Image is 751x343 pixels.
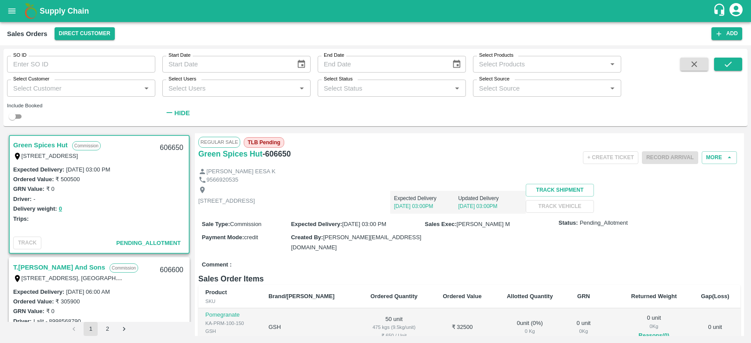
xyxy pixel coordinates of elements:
[501,319,559,336] div: 0 unit ( 0 %)
[479,76,509,83] label: Select Source
[169,52,190,59] label: Start Date
[117,322,131,336] button: Go to next page
[46,308,55,314] label: ₹ 0
[425,221,457,227] label: Sales Exec :
[198,197,255,205] p: [STREET_ADDRESS]
[72,141,101,150] p: Commission
[631,293,677,299] b: Returned Weight
[457,221,510,227] span: [PERSON_NAME] M
[110,263,138,273] p: Commission
[291,234,323,241] label: Created By :
[573,327,594,335] div: 0 Kg
[476,82,604,94] input: Select Source
[7,56,155,73] input: Enter SO ID
[40,7,89,15] b: Supply Chain
[116,240,181,246] span: Pending_Allotment
[291,234,421,250] span: [PERSON_NAME][EMAIL_ADDRESS][DOMAIN_NAME]
[268,293,334,299] b: Brand/[PERSON_NAME]
[642,153,698,161] span: Please dispatch the trip before ending
[263,148,291,160] h6: - 606650
[202,234,244,241] label: Payment Mode :
[100,322,114,336] button: Go to page 2
[33,196,35,202] label: -
[364,323,423,331] div: 475 kgs (9.5kg/unit)
[701,293,729,299] b: Gap(Loss)
[13,298,54,305] label: Ordered Value:
[230,221,262,227] span: Commission
[296,83,308,94] button: Open
[55,27,115,40] button: Select DC
[577,293,590,299] b: GRN
[169,76,196,83] label: Select Users
[458,202,522,210] p: [DATE] 03:00PM
[448,56,465,73] button: Choose date
[458,194,522,202] p: Updated Delivery
[59,204,62,214] button: 0
[13,166,64,173] label: Expected Delivery :
[7,102,155,109] div: Include Booked
[711,27,742,40] button: Add
[55,298,80,305] label: ₹ 305900
[364,332,423,339] div: ₹ 650 / Unit
[198,148,263,160] a: Green Spices Hut
[501,327,559,335] div: 0 Kg
[13,196,32,202] label: Driver:
[22,2,40,20] img: logo
[141,83,152,94] button: Open
[625,314,683,340] div: 0 unit
[370,293,418,299] b: Ordered Quantity
[13,205,57,212] label: Delivery weight:
[22,274,289,281] label: [STREET_ADDRESS], [GEOGRAPHIC_DATA], [GEOGRAPHIC_DATA], 221007, [GEOGRAPHIC_DATA]
[244,137,284,148] span: TLB Pending
[13,139,68,151] a: Green Spices Hut
[479,52,513,59] label: Select Products
[291,221,342,227] label: Expected Delivery :
[394,194,458,202] p: Expected Delivery
[13,176,54,182] label: Ordered Value:
[66,288,110,295] label: [DATE] 06:00 AM
[154,260,188,281] div: 606600
[324,76,353,83] label: Select Status
[607,83,618,94] button: Open
[205,289,227,296] b: Product
[2,1,22,21] button: open drawer
[13,308,44,314] label: GRN Value:
[206,168,275,176] p: [PERSON_NAME] EESA K
[205,311,254,319] p: Pomegranate
[293,56,310,73] button: Choose date
[154,138,188,158] div: 606650
[13,215,29,222] label: Trips:
[580,219,628,227] span: Pending_Allotment
[476,58,604,70] input: Select Products
[13,288,64,295] label: Expected Delivery :
[526,184,593,197] button: Track Shipment
[728,2,744,20] div: account of current user
[13,262,105,273] a: T.[PERSON_NAME] And Sons
[7,28,48,40] div: Sales Orders
[443,293,481,299] b: Ordered Value
[244,234,258,241] span: credit
[318,56,445,73] input: End Date
[324,52,344,59] label: End Date
[13,76,49,83] label: Select Customer
[342,221,386,227] span: [DATE] 03:00 PM
[702,151,737,164] button: More
[66,322,132,336] nav: pagination navigation
[320,82,449,94] input: Select Status
[507,293,553,299] b: Allotted Quantity
[66,166,110,173] label: [DATE] 03:00 PM
[13,318,32,325] label: Driver:
[202,221,230,227] label: Sale Type :
[84,322,98,336] button: page 1
[10,82,138,94] input: Select Customer
[202,261,232,269] label: Comment :
[451,83,463,94] button: Open
[573,319,594,336] div: 0 unit
[174,109,190,117] strong: Hide
[205,327,254,335] div: GSH
[22,153,78,159] label: [STREET_ADDRESS]
[13,52,26,59] label: SO ID
[55,176,80,182] label: ₹ 500500
[205,297,254,305] div: SKU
